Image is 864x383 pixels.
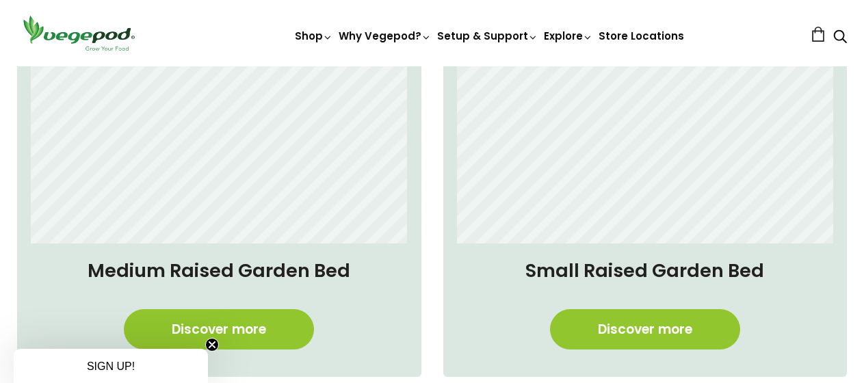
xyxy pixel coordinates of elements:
div: SIGN UP!Close teaser [14,349,208,383]
a: Explore [544,29,593,43]
a: Store Locations [599,29,684,43]
span: SIGN UP! [87,360,135,372]
a: Shop [295,29,333,43]
a: Setup & Support [437,29,538,43]
a: Search [833,31,847,45]
img: Vegepod [17,14,140,53]
a: Why Vegepod? [339,29,432,43]
a: Discover more [124,309,314,349]
h4: Small Raised Garden Bed [457,257,834,285]
h4: Medium Raised Garden Bed [31,257,408,285]
button: Close teaser [205,338,219,352]
a: Discover more [550,309,740,349]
